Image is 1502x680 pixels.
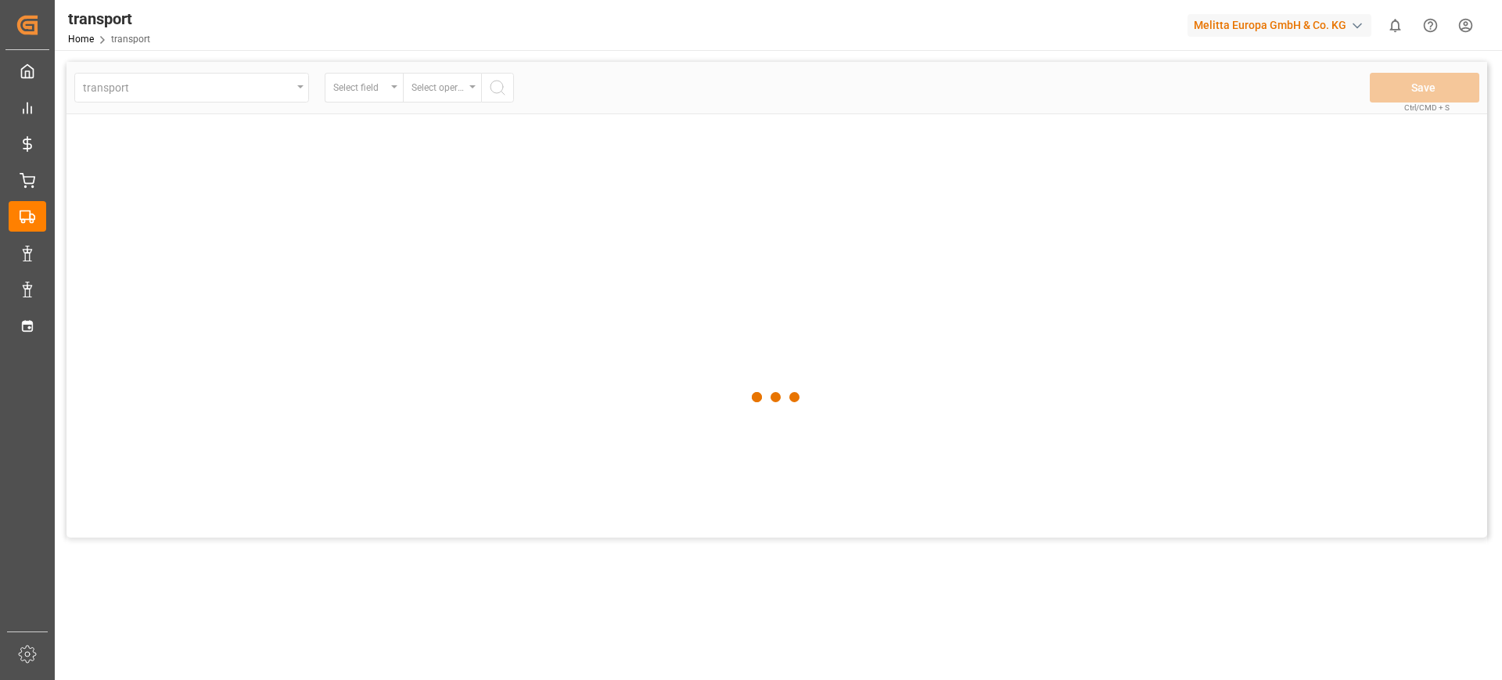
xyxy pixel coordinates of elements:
a: Home [68,34,94,45]
div: Melitta Europa GmbH & Co. KG [1188,14,1371,37]
div: transport [68,7,150,31]
button: Help Center [1413,8,1448,43]
button: show 0 new notifications [1378,8,1413,43]
button: Melitta Europa GmbH & Co. KG [1188,10,1378,40]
